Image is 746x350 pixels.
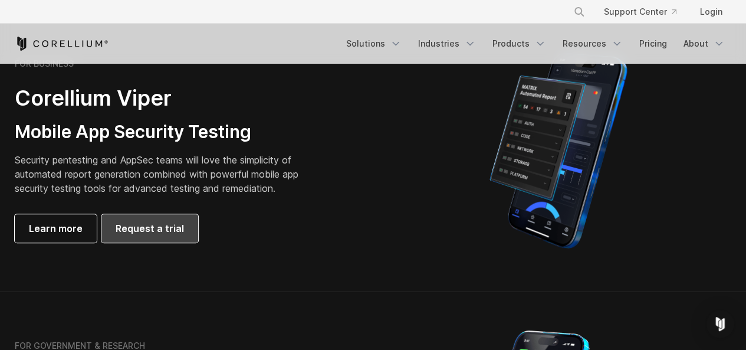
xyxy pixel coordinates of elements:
h3: Mobile App Security Testing [15,121,317,143]
a: Learn more [15,214,97,243]
a: Industries [411,33,483,54]
a: Login [691,1,732,22]
a: Corellium Home [15,37,109,51]
span: Request a trial [116,221,184,235]
div: Navigation Menu [339,33,732,54]
img: Corellium MATRIX automated report on iPhone showing app vulnerability test results across securit... [469,47,647,254]
a: About [676,33,732,54]
a: Solutions [339,33,409,54]
div: Navigation Menu [559,1,732,22]
a: Products [485,33,553,54]
a: Support Center [594,1,686,22]
div: Open Intercom Messenger [706,310,734,338]
a: Pricing [632,33,674,54]
a: Request a trial [101,214,198,243]
h2: Corellium Viper [15,85,317,112]
button: Search [568,1,590,22]
span: Learn more [29,221,83,235]
a: Resources [556,33,630,54]
p: Security pentesting and AppSec teams will love the simplicity of automated report generation comb... [15,153,317,195]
